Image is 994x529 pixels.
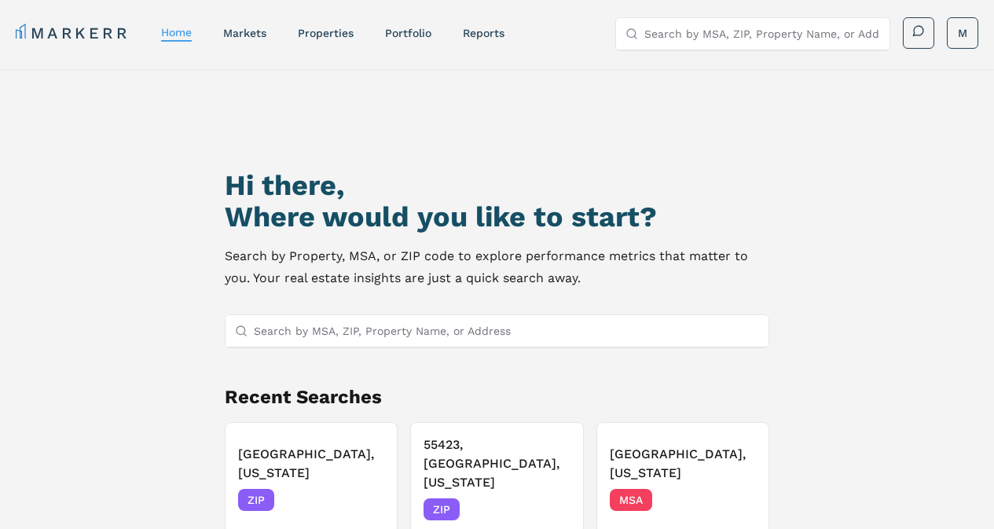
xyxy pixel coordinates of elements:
span: [DATE] [349,492,384,508]
p: Search by Property, MSA, or ZIP code to explore performance metrics that matter to you. Your real... [225,245,770,289]
a: markets [223,27,266,39]
span: ZIP [238,489,274,511]
h2: Recent Searches [225,384,770,410]
input: Search by MSA, ZIP, Property Name, or Address [644,18,880,50]
h1: Hi there, [225,170,770,201]
a: properties [298,27,354,39]
h3: [GEOGRAPHIC_DATA], [US_STATE] [238,445,385,483]
span: [DATE] [535,501,570,517]
a: reports [463,27,504,39]
span: ZIP [424,498,460,520]
a: home [161,26,192,39]
a: Portfolio [385,27,431,39]
h3: 55423, [GEOGRAPHIC_DATA], [US_STATE] [424,435,570,492]
a: MARKERR [16,22,130,44]
h3: [GEOGRAPHIC_DATA], [US_STATE] [610,445,757,483]
input: Search by MSA, ZIP, Property Name, or Address [254,315,760,347]
span: MSA [610,489,652,511]
span: M [958,25,967,41]
span: [DATE] [721,492,756,508]
h2: Where would you like to start? [225,201,770,233]
button: M [947,17,978,49]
